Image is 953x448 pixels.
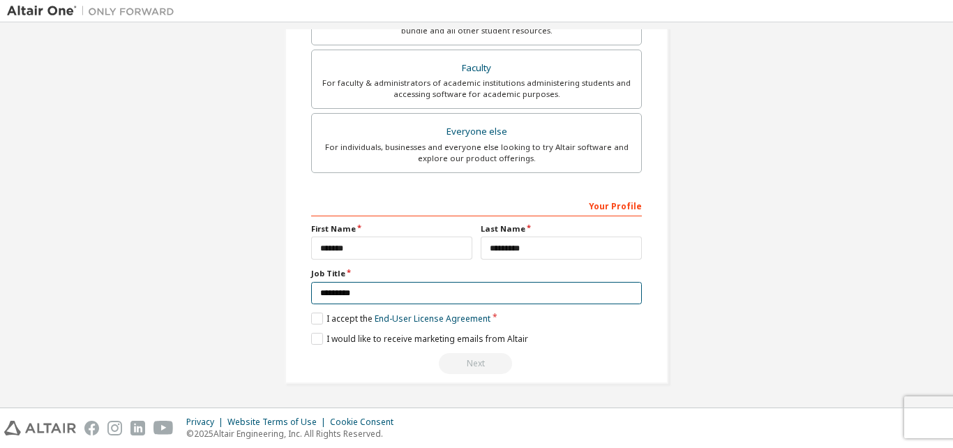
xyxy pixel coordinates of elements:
img: Altair One [7,4,181,18]
label: I accept the [311,313,490,324]
img: altair_logo.svg [4,421,76,435]
p: © 2025 Altair Engineering, Inc. All Rights Reserved. [186,428,402,440]
div: For individuals, businesses and everyone else looking to try Altair software and explore our prod... [320,142,633,164]
label: Job Title [311,268,642,279]
img: youtube.svg [153,421,174,435]
a: End-User License Agreement [375,313,490,324]
img: facebook.svg [84,421,99,435]
img: instagram.svg [107,421,122,435]
div: Cookie Consent [330,417,402,428]
div: Privacy [186,417,227,428]
div: Everyone else [320,122,633,142]
div: Your Profile [311,194,642,216]
div: Website Terms of Use [227,417,330,428]
div: Read and acccept EULA to continue [311,353,642,374]
label: I would like to receive marketing emails from Altair [311,333,528,345]
label: First Name [311,223,472,234]
div: Faculty [320,59,633,78]
img: linkedin.svg [130,421,145,435]
label: Last Name [481,223,642,234]
div: For faculty & administrators of academic institutions administering students and accessing softwa... [320,77,633,100]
